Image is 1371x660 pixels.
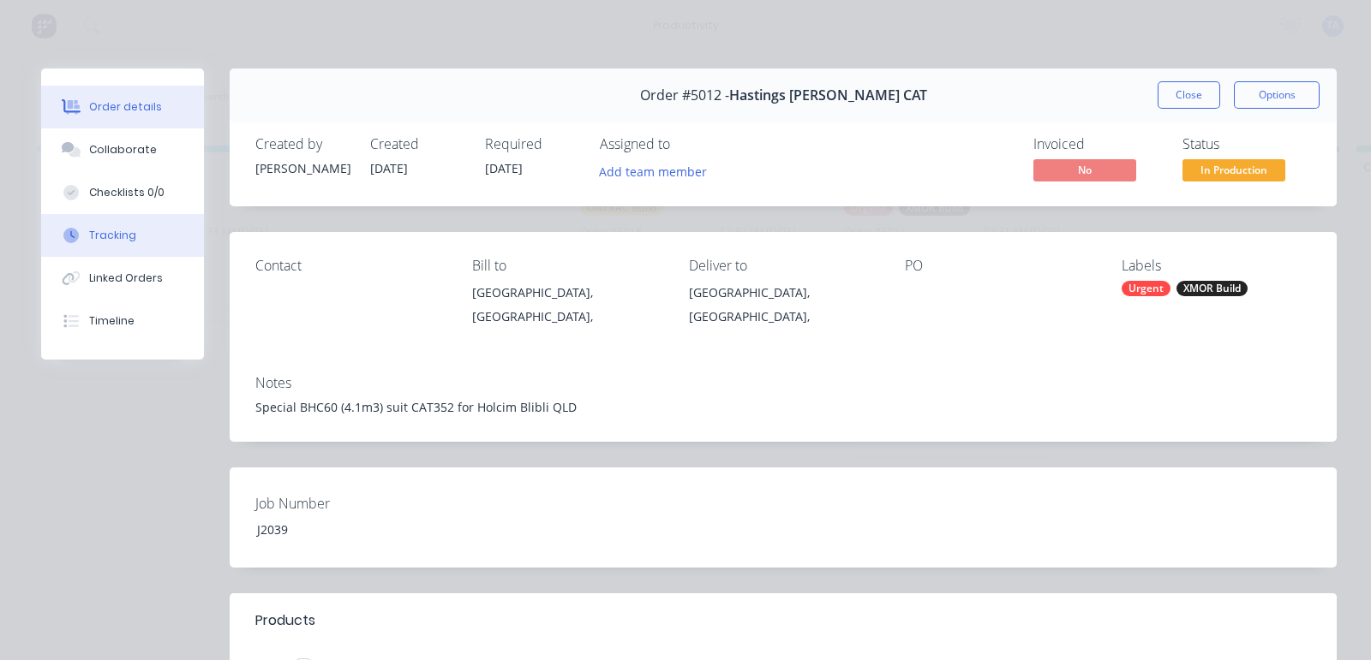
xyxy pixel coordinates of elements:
span: In Production [1182,159,1285,181]
div: [GEOGRAPHIC_DATA], [GEOGRAPHIC_DATA], [689,281,878,329]
button: Close [1158,81,1220,109]
button: Linked Orders [41,257,204,300]
div: XMOR Build [1176,281,1248,296]
div: Deliver to [689,258,878,274]
button: Checklists 0/0 [41,171,204,214]
button: Tracking [41,214,204,257]
button: Timeline [41,300,204,342]
div: [PERSON_NAME] [255,159,350,177]
div: Created [370,136,464,152]
div: Products [255,610,315,631]
span: Hastings [PERSON_NAME] CAT [729,87,927,104]
div: Created by [255,136,350,152]
button: Options [1234,81,1320,109]
div: Special BHC60 (4.1m3) suit CAT352 for Holcim Blibli QLD [255,398,1311,416]
div: [GEOGRAPHIC_DATA], [GEOGRAPHIC_DATA], [689,281,878,336]
label: Job Number [255,493,470,514]
span: No [1033,159,1136,181]
div: Order details [89,99,162,115]
div: [GEOGRAPHIC_DATA], [GEOGRAPHIC_DATA], [472,281,662,329]
div: Assigned to [600,136,771,152]
button: Add team member [600,159,716,182]
div: J2039 [243,517,458,542]
div: Status [1182,136,1311,152]
div: Urgent [1122,281,1170,296]
div: Collaborate [89,142,157,158]
div: Tracking [89,228,136,243]
div: Bill to [472,258,662,274]
span: [DATE] [370,160,408,176]
div: Required [485,136,579,152]
div: Linked Orders [89,271,163,286]
div: Labels [1122,258,1311,274]
div: Timeline [89,313,135,329]
div: PO [905,258,1094,274]
button: Order details [41,86,204,128]
button: Collaborate [41,128,204,171]
span: [DATE] [485,160,523,176]
div: Contact [255,258,445,274]
div: [GEOGRAPHIC_DATA], [GEOGRAPHIC_DATA], [472,281,662,336]
button: In Production [1182,159,1285,185]
div: Invoiced [1033,136,1162,152]
span: Order #5012 - [640,87,729,104]
div: Checklists 0/0 [89,185,165,200]
div: Notes [255,375,1311,391]
button: Add team member [590,159,716,182]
